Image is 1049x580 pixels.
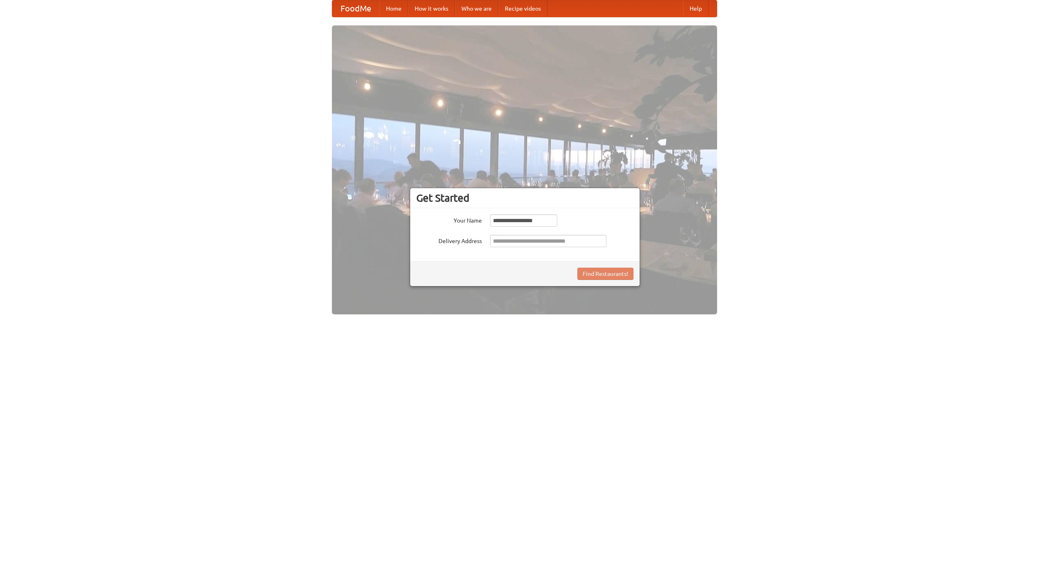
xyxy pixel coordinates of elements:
h3: Get Started [416,192,633,204]
label: Delivery Address [416,235,482,245]
a: Help [683,0,708,17]
button: Find Restaurants! [577,268,633,280]
a: FoodMe [332,0,379,17]
a: Who we are [455,0,498,17]
a: How it works [408,0,455,17]
a: Recipe videos [498,0,547,17]
label: Your Name [416,214,482,225]
a: Home [379,0,408,17]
